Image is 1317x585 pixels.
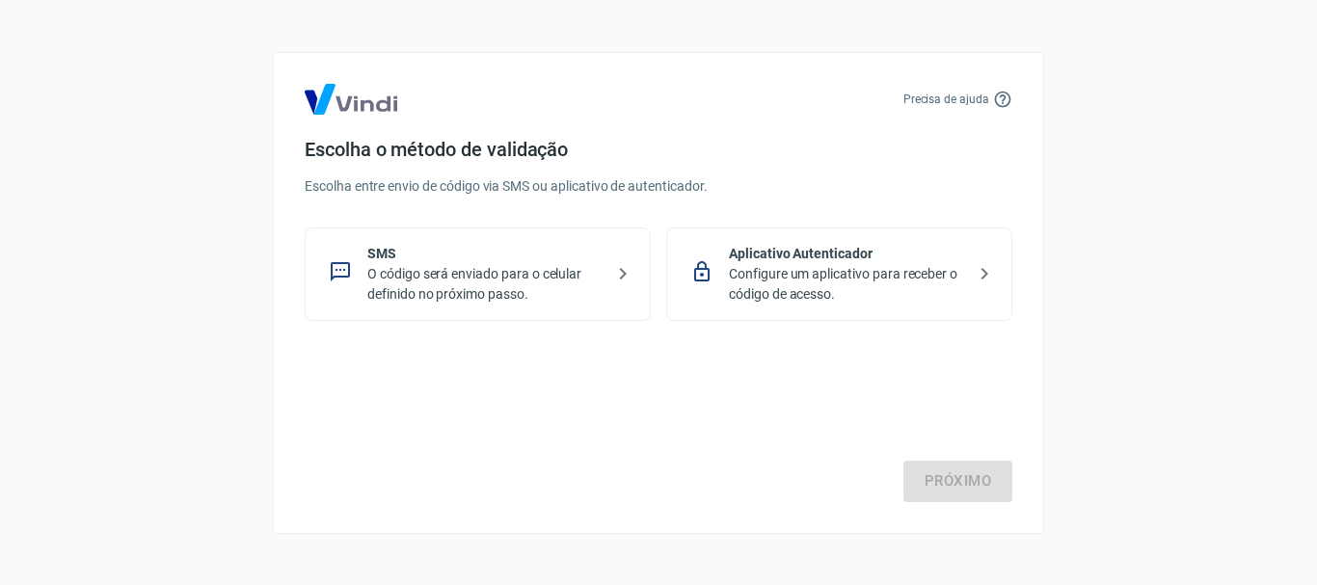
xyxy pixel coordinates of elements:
h4: Escolha o método de validação [305,138,1012,161]
p: SMS [367,244,604,264]
div: SMSO código será enviado para o celular definido no próximo passo. [305,227,651,321]
p: Precisa de ajuda [903,91,989,108]
p: Escolha entre envio de código via SMS ou aplicativo de autenticador. [305,176,1012,197]
p: O código será enviado para o celular definido no próximo passo. [367,264,604,305]
p: Aplicativo Autenticador [729,244,965,264]
p: Configure um aplicativo para receber o código de acesso. [729,264,965,305]
div: Aplicativo AutenticadorConfigure um aplicativo para receber o código de acesso. [666,227,1012,321]
img: Logo Vind [305,84,397,115]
